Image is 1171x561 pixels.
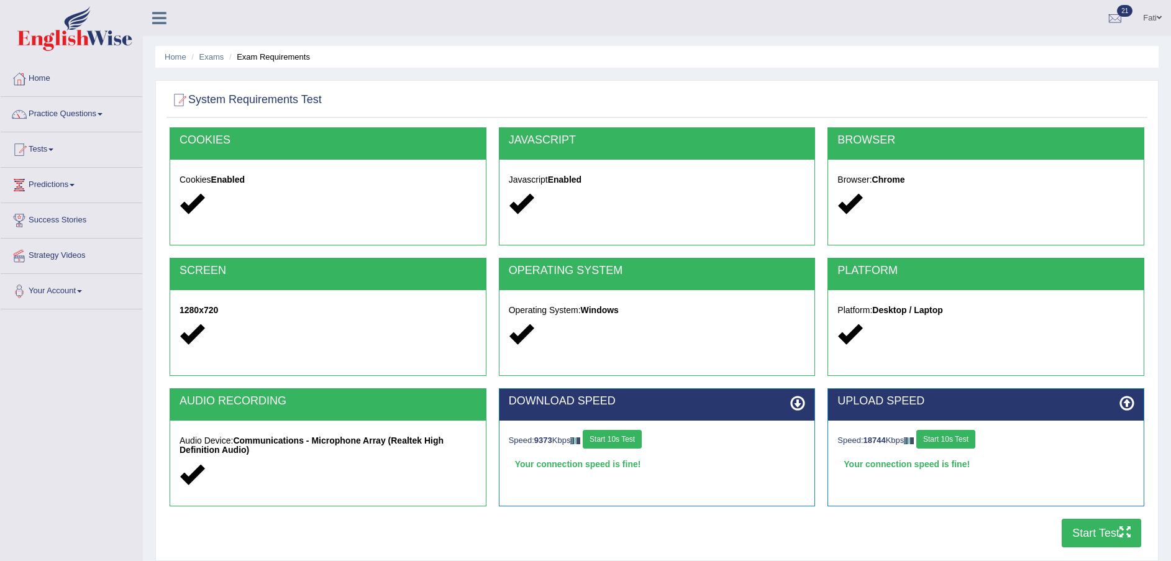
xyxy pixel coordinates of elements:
[837,134,1134,147] h2: BROWSER
[180,305,218,315] strong: 1280x720
[837,430,1134,452] div: Speed: Kbps
[509,395,806,408] h2: DOWNLOAD SPEED
[872,305,943,315] strong: Desktop / Laptop
[170,91,322,109] h2: System Requirements Test
[837,395,1134,408] h2: UPLOAD SPEED
[165,52,186,62] a: Home
[1117,5,1132,17] span: 21
[226,51,310,63] li: Exam Requirements
[534,436,552,445] strong: 9373
[581,305,619,315] strong: Windows
[872,175,905,185] strong: Chrome
[509,265,806,277] h2: OPERATING SYSTEM
[180,134,476,147] h2: COOKIES
[837,265,1134,277] h2: PLATFORM
[199,52,224,62] a: Exams
[1062,519,1141,547] button: Start Test
[180,175,476,185] h5: Cookies
[211,175,245,185] strong: Enabled
[548,175,581,185] strong: Enabled
[1,168,142,199] a: Predictions
[509,430,806,452] div: Speed: Kbps
[863,436,886,445] strong: 18744
[1,203,142,234] a: Success Stories
[904,437,914,444] img: ajax-loader-fb-connection.gif
[1,239,142,270] a: Strategy Videos
[837,455,1134,473] div: Your connection speed is fine!
[916,430,975,449] button: Start 10s Test
[180,395,476,408] h2: AUDIO RECORDING
[837,175,1134,185] h5: Browser:
[570,437,580,444] img: ajax-loader-fb-connection.gif
[1,62,142,93] a: Home
[180,265,476,277] h2: SCREEN
[583,430,642,449] button: Start 10s Test
[837,306,1134,315] h5: Platform:
[180,436,444,455] strong: Communications - Microphone Array (Realtek High Definition Audio)
[509,455,806,473] div: Your connection speed is fine!
[1,132,142,163] a: Tests
[509,175,806,185] h5: Javascript
[180,436,476,455] h5: Audio Device:
[509,306,806,315] h5: Operating System:
[1,97,142,128] a: Practice Questions
[509,134,806,147] h2: JAVASCRIPT
[1,274,142,305] a: Your Account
